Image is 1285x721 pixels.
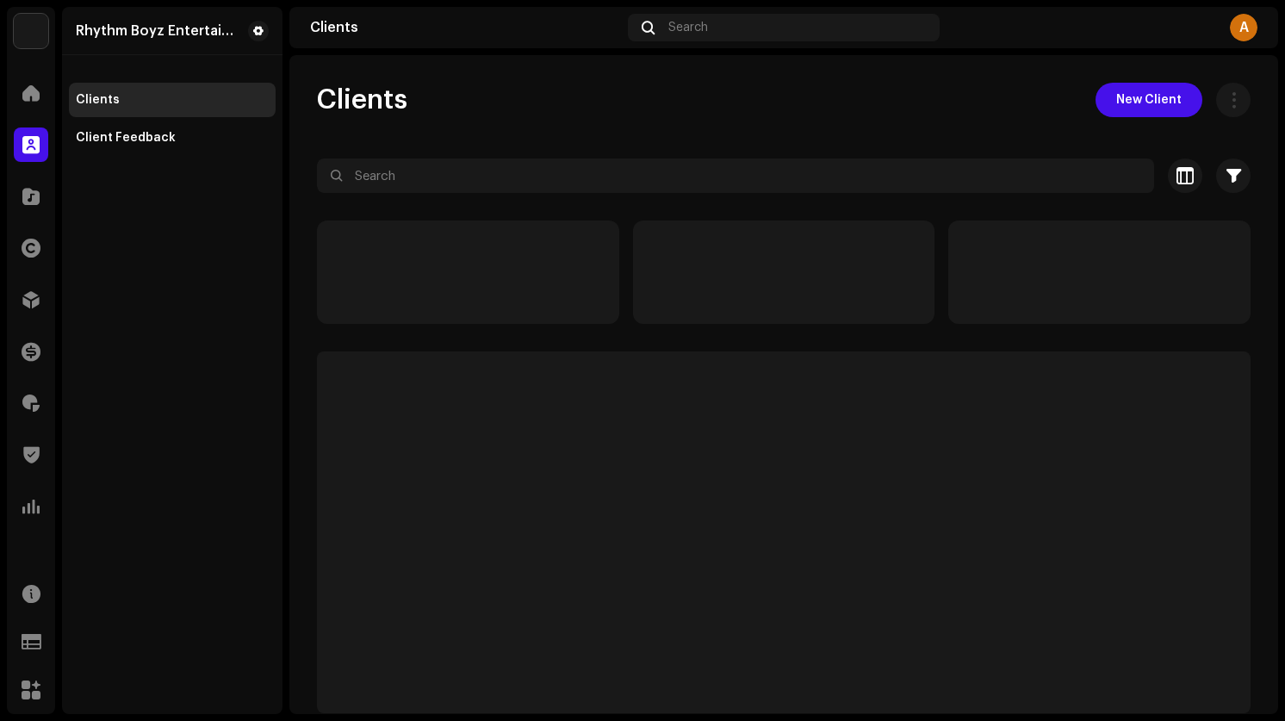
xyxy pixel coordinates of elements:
[76,24,241,38] div: Rhythm Boyz Entertainment
[69,121,276,155] re-m-nav-item: Client Feedback
[1116,83,1182,117] span: New Client
[317,158,1154,193] input: Search
[14,14,48,48] img: 714d89c9-1136-48a5-8fbd-afe438a37007
[668,21,708,34] span: Search
[76,93,120,107] div: Clients
[1230,14,1257,41] div: A
[76,131,176,145] div: Client Feedback
[310,21,621,34] div: Clients
[317,83,407,117] span: Clients
[69,83,276,117] re-m-nav-item: Clients
[1096,83,1202,117] button: New Client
